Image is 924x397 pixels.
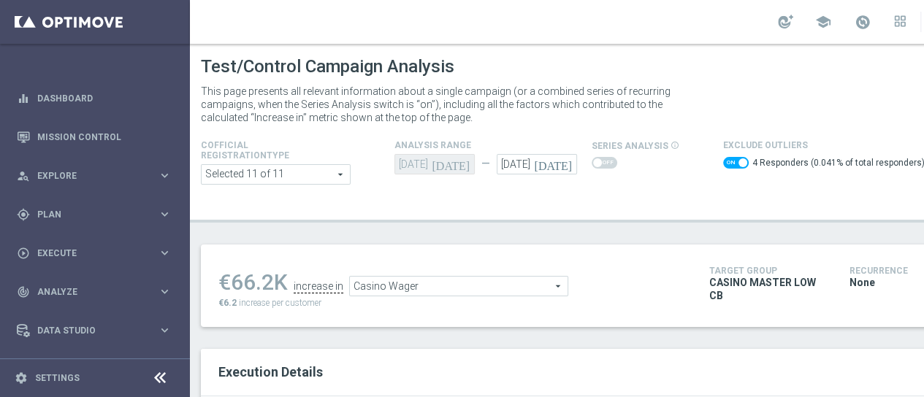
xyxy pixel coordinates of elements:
[201,85,690,124] p: This page presents all relevant information about a single campaign (or a combined series of recu...
[201,140,325,161] h4: Cofficial Registrationtype
[218,364,323,379] span: Execution Details
[158,246,172,260] i: keyboard_arrow_right
[16,325,172,336] button: Data Studio keyboard_arrow_right
[37,288,158,296] span: Analyze
[709,266,828,276] h4: Target Group
[218,298,237,308] span: €6.2
[497,154,577,174] input: Select Date
[37,79,172,117] a: Dashboard
[158,207,172,221] i: keyboard_arrow_right
[17,208,30,221] i: gps_fixed
[432,154,475,170] i: [DATE]
[294,280,343,293] div: increase in
[849,276,875,289] span: None
[37,249,158,258] span: Execute
[158,323,172,337] i: keyboard_arrow_right
[16,170,172,182] button: person_search Explore keyboard_arrow_right
[239,298,321,308] span: increase per customer
[35,374,80,382] a: Settings
[202,165,350,184] span: Expert Online Expert Retail Master Online Master Retail Other and 6 more
[592,141,668,151] span: series analysis
[218,269,288,296] div: €66.2K
[17,247,30,260] i: play_circle_outline
[475,158,497,170] div: —
[534,154,577,170] i: [DATE]
[37,210,158,219] span: Plan
[16,131,172,143] button: Mission Control
[17,324,158,337] div: Data Studio
[37,350,153,388] a: Optibot
[16,247,172,259] button: play_circle_outline Execute keyboard_arrow_right
[17,285,30,298] i: track_changes
[37,171,158,180] span: Explore
[37,326,158,335] span: Data Studio
[16,93,172,104] button: equalizer Dashboard
[17,285,158,298] div: Analyze
[17,169,30,182] i: person_search
[17,117,172,156] div: Mission Control
[16,286,172,298] button: track_changes Analyze keyboard_arrow_right
[158,169,172,182] i: keyboard_arrow_right
[15,371,28,385] i: settings
[671,141,679,150] i: info_outline
[16,209,172,220] button: gps_fixed Plan keyboard_arrow_right
[17,208,158,221] div: Plan
[17,92,30,105] i: equalizer
[815,14,831,30] span: school
[17,350,172,388] div: Optibot
[37,117,172,156] a: Mission Control
[17,79,172,117] div: Dashboard
[394,140,592,150] h4: analysis range
[709,276,828,302] span: CASINO MASTER LOW CB
[201,56,454,77] h1: Test/Control Campaign Analysis
[17,247,158,260] div: Execute
[17,169,158,182] div: Explore
[158,285,172,298] i: keyboard_arrow_right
